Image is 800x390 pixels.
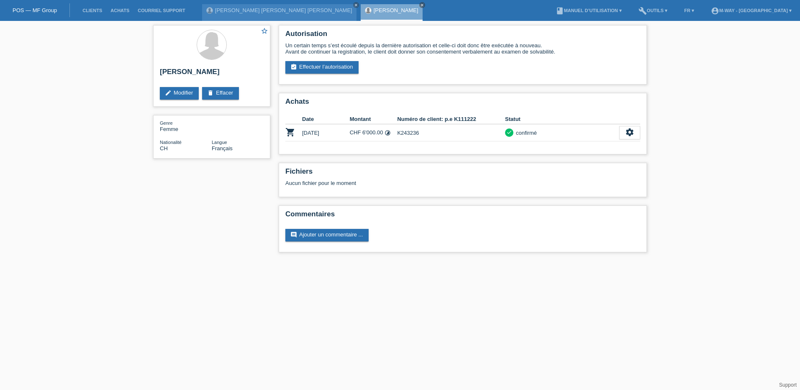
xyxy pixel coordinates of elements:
[419,2,425,8] a: close
[160,121,173,126] span: Genre
[215,7,352,13] a: [PERSON_NAME] [PERSON_NAME] [PERSON_NAME]
[350,124,397,141] td: CHF 6'000.00
[285,229,369,241] a: commentAjouter un commentaire ...
[285,30,640,42] h2: Autorisation
[160,120,212,132] div: Femme
[350,114,397,124] th: Montant
[420,3,424,7] i: close
[165,90,172,96] i: edit
[354,3,358,7] i: close
[513,128,537,137] div: confirmé
[353,2,359,8] a: close
[680,8,698,13] a: FR ▾
[397,114,505,124] th: Numéro de client: p.e K111222
[290,64,297,70] i: assignment_turned_in
[290,231,297,238] i: comment
[106,8,133,13] a: Achats
[551,8,626,13] a: bookManuel d’utilisation ▾
[160,87,199,100] a: editModifier
[285,127,295,137] i: POSP00026832
[133,8,189,13] a: Courriel Support
[13,7,57,13] a: POS — MF Group
[160,145,168,151] span: Suisse
[506,129,512,135] i: check
[707,8,796,13] a: account_circlem-way - [GEOGRAPHIC_DATA] ▾
[207,90,214,96] i: delete
[397,124,505,141] td: K243236
[285,167,640,180] h2: Fichiers
[505,114,619,124] th: Statut
[385,130,391,136] i: Taux fixes (24 versements)
[285,61,359,74] a: assignment_turned_inEffectuer l’autorisation
[625,128,634,137] i: settings
[261,27,268,36] a: star_border
[285,97,640,110] h2: Achats
[302,114,350,124] th: Date
[285,42,640,55] div: Un certain temps s’est écoulé depuis la dernière autorisation et celle-ci doit donc être exécutée...
[285,210,640,223] h2: Commentaires
[261,27,268,35] i: star_border
[374,7,418,13] a: [PERSON_NAME]
[285,180,541,186] div: Aucun fichier pour le moment
[638,7,647,15] i: build
[302,124,350,141] td: [DATE]
[160,140,182,145] span: Nationalité
[779,382,797,388] a: Support
[212,145,233,151] span: Français
[711,7,719,15] i: account_circle
[160,68,264,80] h2: [PERSON_NAME]
[556,7,564,15] i: book
[212,140,227,145] span: Langue
[634,8,672,13] a: buildOutils ▾
[202,87,239,100] a: deleteEffacer
[78,8,106,13] a: Clients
